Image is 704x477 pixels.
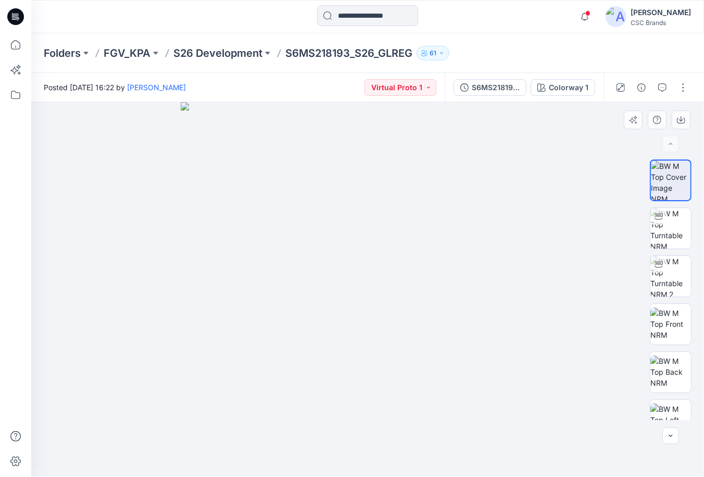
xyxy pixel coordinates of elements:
p: S6MS218193_S26_GLREG [285,46,412,60]
img: BW M Top Cover Image NRM [651,161,690,200]
p: 61 [430,47,436,59]
img: BW M Top Turntable NRM 2 [650,256,691,297]
a: [PERSON_NAME] [127,83,186,92]
img: BW M Top Turntable NRM [650,208,691,249]
button: 61 [417,46,449,60]
img: BW M Top Front NRM [650,308,691,340]
button: Details [633,79,650,96]
div: [PERSON_NAME] [631,6,691,19]
img: avatar [606,6,626,27]
button: S6MS218193_S26_GLREG_VP1 [454,79,526,96]
div: S6MS218193_S26_GLREG_VP1 [472,82,520,93]
span: Posted [DATE] 16:22 by [44,82,186,93]
button: Colorway 1 [531,79,595,96]
div: CSC Brands [631,19,691,27]
a: FGV_KPA [104,46,150,60]
a: S26 Development [173,46,262,60]
img: BW M Top Back NRM [650,356,691,388]
div: Colorway 1 [549,82,588,93]
img: BW M Top Left NRM [650,403,691,436]
a: Folders [44,46,81,60]
img: eyJhbGciOiJIUzI1NiIsImtpZCI6IjAiLCJzbHQiOiJzZXMiLCJ0eXAiOiJKV1QifQ.eyJkYXRhIjp7InR5cGUiOiJzdG9yYW... [181,102,555,477]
